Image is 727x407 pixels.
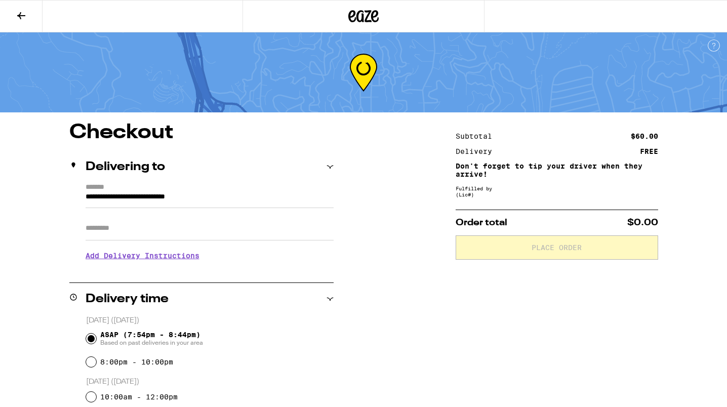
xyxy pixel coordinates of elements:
[627,218,658,227] span: $0.00
[100,393,178,401] label: 10:00am - 12:00pm
[631,133,658,140] div: $60.00
[86,244,334,267] h3: Add Delivery Instructions
[100,339,203,347] span: Based on past deliveries in your area
[640,148,658,155] div: FREE
[456,148,499,155] div: Delivery
[100,331,203,347] span: ASAP (7:54pm - 8:44pm)
[86,377,334,387] p: [DATE] ([DATE])
[86,316,334,325] p: [DATE] ([DATE])
[86,267,334,275] p: We'll contact you at [PHONE_NUMBER] when we arrive
[86,161,165,173] h2: Delivering to
[532,244,582,251] span: Place Order
[69,123,334,143] h1: Checkout
[456,218,507,227] span: Order total
[456,162,658,178] p: Don't forget to tip your driver when they arrive!
[456,235,658,260] button: Place Order
[86,293,169,305] h2: Delivery time
[100,358,173,366] label: 8:00pm - 10:00pm
[456,185,658,197] div: Fulfilled by (Lic# )
[456,133,499,140] div: Subtotal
